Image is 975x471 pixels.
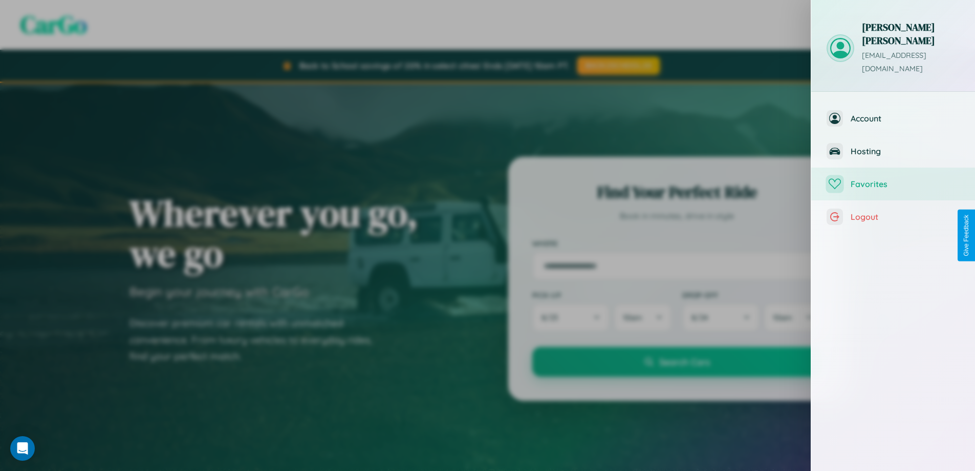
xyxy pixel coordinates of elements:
button: Favorites [811,168,975,200]
h3: [PERSON_NAME] [PERSON_NAME] [862,21,960,47]
button: Hosting [811,135,975,168]
div: Give Feedback [963,215,970,256]
div: Open Intercom Messenger [10,436,35,461]
span: Hosting [851,146,960,156]
button: Account [811,102,975,135]
span: Logout [851,212,960,222]
span: Favorites [851,179,960,189]
p: [EMAIL_ADDRESS][DOMAIN_NAME] [862,49,960,76]
span: Account [851,113,960,124]
button: Logout [811,200,975,233]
